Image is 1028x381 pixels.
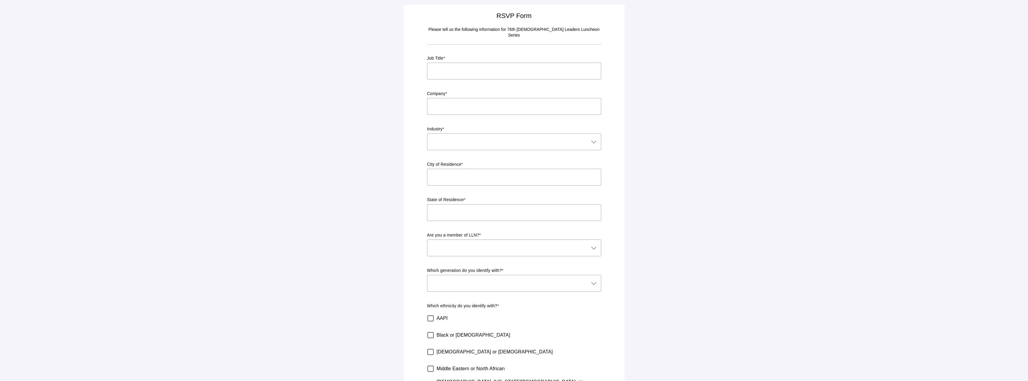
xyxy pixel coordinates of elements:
p: Company [427,91,601,97]
p: Which ethnicity do you identify with? [427,303,601,309]
label: [DEMOGRAPHIC_DATA] or [DEMOGRAPHIC_DATA] [437,344,553,360]
p: State of Residence [427,197,601,203]
span: RSVP Form [496,12,532,19]
p: Which generation do you identify with? [427,268,601,274]
p: City of Residence [427,162,601,168]
p: Are you a member of LLN? [427,232,601,238]
p: Please tell us the following information for 76th [DEMOGRAPHIC_DATA] Leaders Luncheon Series [427,27,601,38]
p: Industry [427,126,601,132]
label: AAPI [437,310,448,327]
label: Black or [DEMOGRAPHIC_DATA] [437,327,510,344]
label: Middle Eastern or North African [437,360,505,377]
p: Job Title [427,55,601,61]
